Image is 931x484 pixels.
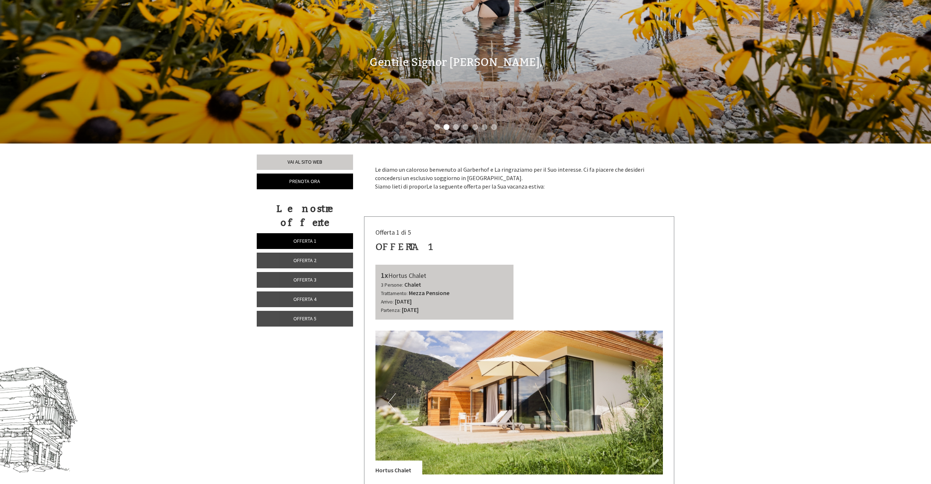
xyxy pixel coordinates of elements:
[388,393,396,412] button: Previous
[375,240,434,254] div: Offerta 1
[257,202,353,229] div: Le nostre offerte
[293,257,316,264] span: Offerta 2
[293,296,316,302] span: Offerta 4
[381,290,408,297] small: Trattamento:
[370,56,542,68] h1: Gentile Signor [PERSON_NAME],
[381,282,403,288] small: 3 Persone:
[381,299,394,305] small: Arrivo:
[257,154,353,170] a: Vai al sito web
[375,461,422,474] div: Hortus Chalet
[375,331,663,474] img: image
[293,238,316,244] span: Offerta 1
[375,165,664,191] p: Le diamo un caloroso benvenuto al Garberhof e La ringraziamo per il Suo interesse. Ci fa piacere ...
[395,298,412,305] b: [DATE]
[381,271,388,280] b: 1x
[381,307,401,313] small: Partenza:
[402,306,419,313] b: [DATE]
[293,315,316,322] span: Offerta 5
[642,393,650,412] button: Next
[293,276,316,283] span: Offerta 3
[381,270,508,281] div: Hortus Chalet
[409,289,449,297] b: Mezza Pensione
[375,228,411,237] span: Offerta 1 di 5
[257,174,353,189] a: Prenota ora
[404,281,421,288] b: Chalet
